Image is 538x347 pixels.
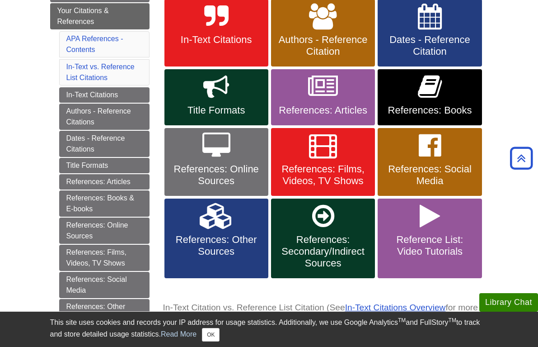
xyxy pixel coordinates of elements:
[59,87,150,103] a: In-Text Citations
[59,245,150,271] a: References: Films, Videos, TV Shows
[507,152,536,164] a: Back to Top
[278,234,368,269] span: References: Secondary/Indirect Sources
[384,105,475,116] span: References: Books
[202,328,220,342] button: Close
[479,293,538,312] button: Library Chat
[59,158,150,173] a: Title Formats
[171,163,262,187] span: References: Online Sources
[59,190,150,217] a: References: Books & E-books
[271,69,375,125] a: References: Articles
[171,105,262,116] span: Title Formats
[378,128,482,196] a: References: Social Media
[50,317,488,342] div: This site uses cookies and records your IP address for usage statistics. Additionally, we use Goo...
[345,303,446,312] a: In-Text Citations Overview
[59,104,150,130] a: Authors - Reference Citations
[59,218,150,244] a: References: Online Sources
[171,234,262,257] span: References: Other Sources
[378,199,482,278] a: Reference List: Video Tutorials
[59,174,150,190] a: References: Articles
[384,163,475,187] span: References: Social Media
[398,317,406,323] sup: TM
[161,330,196,338] a: Read More
[57,7,109,25] span: Your Citations & References
[163,298,491,331] caption: In-Text Citation vs. Reference List Citation (See for more information)
[164,128,268,196] a: References: Online Sources
[66,35,123,53] a: APA References - Contents
[50,3,150,29] a: Your Citations & References
[59,299,150,325] a: References: Other Sources
[278,163,368,187] span: References: Films, Videos, TV Shows
[449,317,456,323] sup: TM
[384,234,475,257] span: Reference List: Video Tutorials
[278,34,368,57] span: Authors - Reference Citation
[164,69,268,125] a: Title Formats
[171,34,262,46] span: In-Text Citations
[66,63,135,81] a: In-Text vs. Reference List Citations
[278,105,368,116] span: References: Articles
[271,128,375,196] a: References: Films, Videos, TV Shows
[271,199,375,278] a: References: Secondary/Indirect Sources
[384,34,475,57] span: Dates - Reference Citation
[378,69,482,125] a: References: Books
[59,272,150,298] a: References: Social Media
[164,199,268,278] a: References: Other Sources
[59,131,150,157] a: Dates - Reference Citations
